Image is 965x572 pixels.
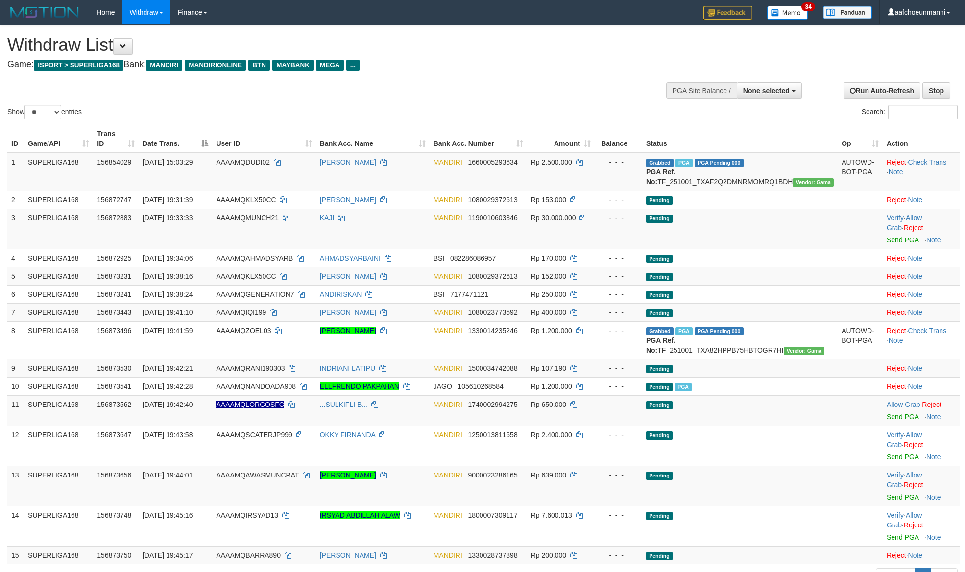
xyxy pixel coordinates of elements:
span: [DATE] 19:38:24 [143,290,193,298]
td: 11 [7,395,24,426]
span: AAAAMQDUDI02 [216,158,270,166]
span: Copy 9000023286165 to clipboard [468,471,517,479]
span: BSI [434,290,445,298]
span: Pending [646,365,673,373]
span: MANDIRI [434,401,462,408]
td: · [883,303,960,321]
td: SUPERLIGA168 [24,395,93,426]
div: - - - [599,510,638,520]
div: - - - [599,326,638,335]
a: Note [889,336,903,344]
img: Button%20Memo.svg [767,6,808,20]
span: · [887,214,922,232]
th: Trans ID: activate to sort column ascending [93,125,139,153]
td: · [883,285,960,303]
span: 156872747 [97,196,131,204]
span: Rp 250.000 [531,290,566,298]
span: AAAAMQNANDOADA908 [216,382,296,390]
span: [DATE] 19:42:21 [143,364,193,372]
span: [DATE] 19:38:16 [143,272,193,280]
a: Note [926,493,941,501]
span: Copy 1800007309117 to clipboard [468,511,517,519]
div: - - - [599,381,638,391]
a: Allow Grab [887,511,922,529]
span: [DATE] 19:34:06 [143,254,193,262]
span: JAGO [434,382,452,390]
span: Pending [646,291,673,299]
a: Check Trans [908,158,947,166]
span: BTN [248,60,270,71]
a: KAJI [320,214,335,222]
span: Copy 1250013811658 to clipboard [468,431,517,439]
span: Vendor URL: https://trx31.1velocity.biz [793,178,834,187]
span: Rp 153.000 [531,196,566,204]
span: 156873748 [97,511,131,519]
span: PGA Pending [695,327,744,335]
a: Reject [887,290,906,298]
span: Pending [646,214,673,223]
a: ...SULKIFLI B... [320,401,367,408]
a: Reject [887,309,906,316]
span: Rp 639.000 [531,471,566,479]
span: 156873750 [97,551,131,559]
td: 13 [7,466,24,506]
span: Marked by aafsoycanthlai [675,159,693,167]
span: 156873241 [97,290,131,298]
span: MANDIRIONLINE [185,60,246,71]
td: SUPERLIGA168 [24,377,93,395]
a: [PERSON_NAME] [320,196,376,204]
a: Stop [922,82,950,99]
span: Copy 1740002994275 to clipboard [468,401,517,408]
span: Rp 200.000 [531,551,566,559]
div: PGA Site Balance / [666,82,737,99]
a: Check Trans [908,327,947,334]
span: Rp 2.400.000 [531,431,572,439]
div: - - - [599,363,638,373]
td: 3 [7,209,24,249]
td: AUTOWD-BOT-PGA [838,321,883,359]
td: 8 [7,321,24,359]
div: - - - [599,271,638,281]
td: 14 [7,506,24,546]
span: Rp 1.200.000 [531,327,572,334]
span: MANDIRI [434,196,462,204]
span: Rp 2.500.000 [531,158,572,166]
span: MANDIRI [434,511,462,519]
div: - - - [599,308,638,317]
span: Rp 400.000 [531,309,566,316]
span: PGA Pending [695,159,744,167]
td: 15 [7,546,24,564]
a: Verify [887,511,904,519]
th: Game/API: activate to sort column ascending [24,125,93,153]
span: Copy 1080029372613 to clipboard [468,272,517,280]
span: AAAAMQKLX50CC [216,196,276,204]
span: MANDIRI [434,471,462,479]
td: SUPERLIGA168 [24,506,93,546]
span: AAAAMQIQI199 [216,309,266,316]
span: Rp 1.200.000 [531,382,572,390]
span: [DATE] 19:33:33 [143,214,193,222]
span: Grabbed [646,327,674,335]
a: [PERSON_NAME] [320,309,376,316]
span: 156873496 [97,327,131,334]
td: TF_251001_TXA82HPPB75HBTOGR7HI [642,321,838,359]
th: Date Trans.: activate to sort column descending [139,125,212,153]
a: [PERSON_NAME] [320,327,376,334]
th: Amount: activate to sort column ascending [527,125,595,153]
span: Copy 1190010603346 to clipboard [468,214,517,222]
span: Pending [646,383,673,391]
span: Pending [646,196,673,205]
span: Nama rekening ada tanda titik/strip, harap diedit [216,401,284,408]
span: BSI [434,254,445,262]
td: · [883,249,960,267]
a: Note [926,236,941,244]
span: 34 [801,2,815,11]
span: Rp 170.000 [531,254,566,262]
span: AAAAMQKLX50CC [216,272,276,280]
a: Verify [887,431,904,439]
a: Send PGA [887,493,918,501]
a: Note [908,551,923,559]
span: AAAAMQIRSYAD13 [216,511,278,519]
span: MANDIRI [434,431,462,439]
td: · · [883,209,960,249]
